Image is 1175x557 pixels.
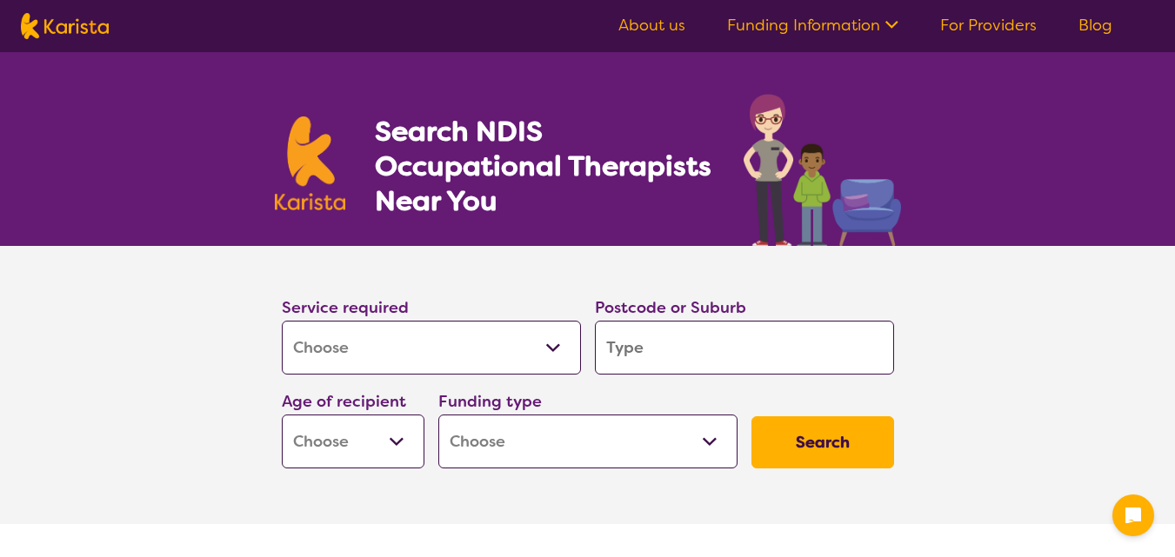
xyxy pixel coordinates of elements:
[618,15,685,36] a: About us
[727,15,898,36] a: Funding Information
[751,416,894,468] button: Search
[744,94,901,246] img: occupational-therapy
[375,114,713,218] h1: Search NDIS Occupational Therapists Near You
[1078,15,1112,36] a: Blog
[595,297,746,318] label: Postcode or Suburb
[282,391,406,412] label: Age of recipient
[21,13,109,39] img: Karista logo
[438,391,542,412] label: Funding type
[940,15,1037,36] a: For Providers
[595,321,894,375] input: Type
[275,116,346,210] img: Karista logo
[282,297,409,318] label: Service required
